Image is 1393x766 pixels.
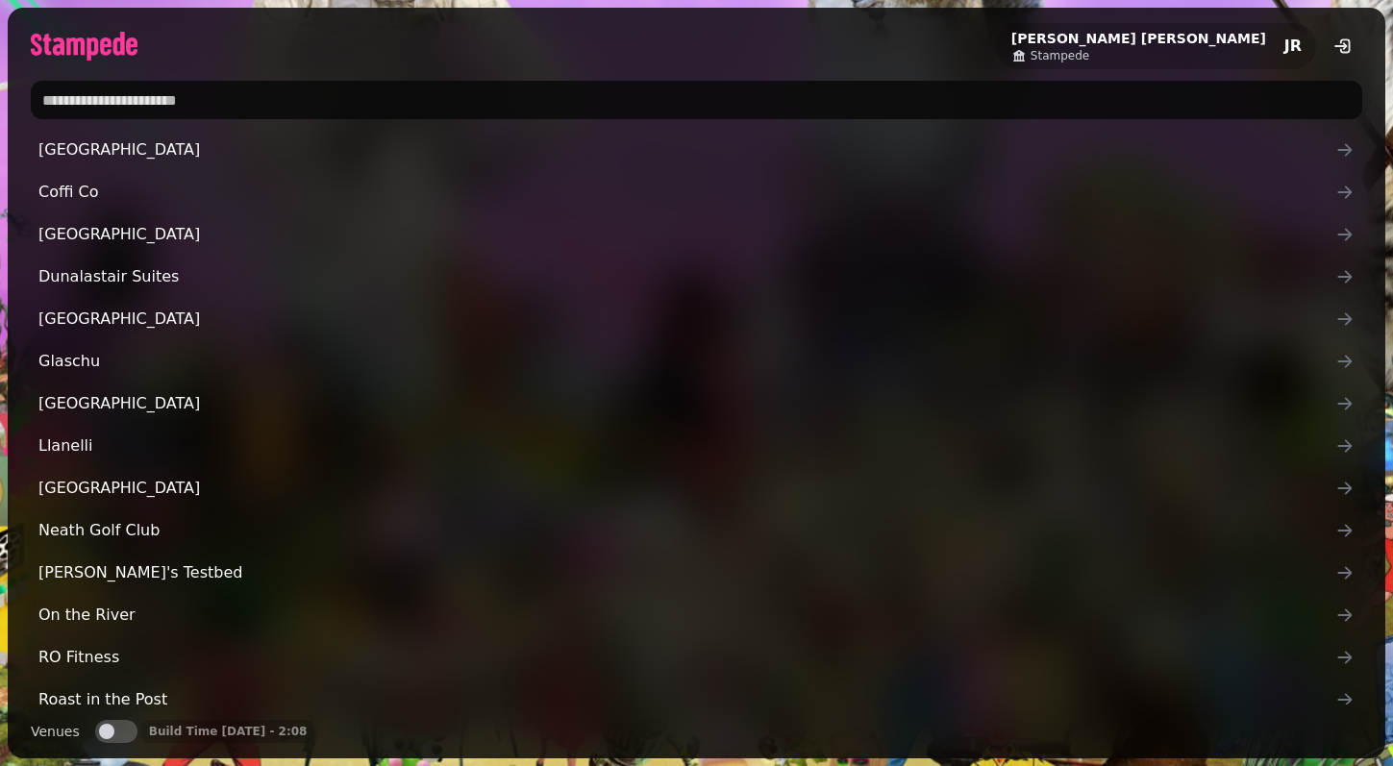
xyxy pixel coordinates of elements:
p: Build Time [DATE] - 2:08 [149,724,308,739]
img: logo [31,32,137,61]
a: Coffi Co [31,173,1362,211]
span: [GEOGRAPHIC_DATA] [38,477,1335,500]
a: Stampede [1011,48,1266,63]
span: [GEOGRAPHIC_DATA] [38,138,1335,161]
a: Roast in the Post [31,680,1362,719]
a: [GEOGRAPHIC_DATA] [31,215,1362,254]
button: logout [1324,27,1362,65]
span: [GEOGRAPHIC_DATA] [38,392,1335,415]
a: Neath Golf Club [31,511,1362,550]
h2: [PERSON_NAME] [PERSON_NAME] [1011,29,1266,48]
span: Stampede [1031,48,1089,63]
span: Dunalastair Suites [38,265,1335,288]
a: RO Fitness [31,638,1362,677]
a: On the River [31,596,1362,634]
a: Llanelli [31,427,1362,465]
span: [GEOGRAPHIC_DATA] [38,308,1335,331]
a: Dunalastair Suites [31,258,1362,296]
span: RO Fitness [38,646,1335,669]
a: [PERSON_NAME]'s Testbed [31,554,1362,592]
a: Glaschu [31,342,1362,381]
a: [GEOGRAPHIC_DATA] [31,469,1362,507]
a: [GEOGRAPHIC_DATA] [31,384,1362,423]
span: Glaschu [38,350,1335,373]
label: Venues [31,720,80,743]
a: [GEOGRAPHIC_DATA] [31,131,1362,169]
span: Coffi Co [38,181,1335,204]
span: On the River [38,604,1335,627]
span: Neath Golf Club [38,519,1335,542]
span: Roast in the Post [38,688,1335,711]
span: Llanelli [38,434,1335,457]
span: [PERSON_NAME]'s Testbed [38,561,1335,584]
span: [GEOGRAPHIC_DATA] [38,223,1335,246]
span: JR [1284,38,1302,54]
a: [GEOGRAPHIC_DATA] [31,300,1362,338]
